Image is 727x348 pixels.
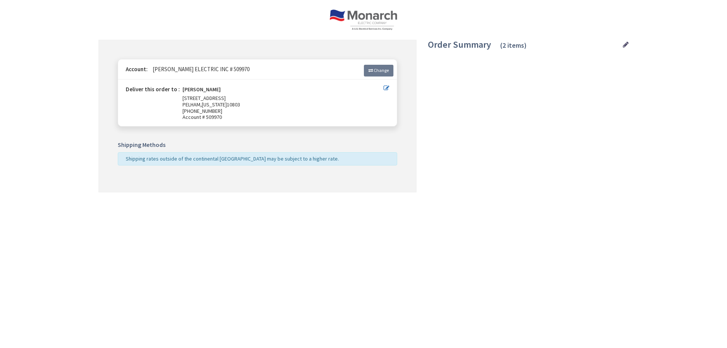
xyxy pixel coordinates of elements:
strong: Deliver this order to : [126,86,180,93]
span: Shipping rates outside of the continental [GEOGRAPHIC_DATA] may be subject to a higher rate. [126,155,339,162]
span: [US_STATE] [202,101,227,108]
span: PELHAM, [183,101,202,108]
h5: Shipping Methods [118,142,397,148]
span: [STREET_ADDRESS] [183,95,226,101]
span: (2 items) [500,41,527,50]
span: Change [374,67,389,73]
a: Change [364,65,393,76]
span: [PHONE_NUMBER] [183,108,222,114]
strong: Account: [126,66,148,73]
span: Account # 509970 [183,114,384,120]
img: Monarch Electric Company [330,9,397,30]
strong: [PERSON_NAME] [183,86,221,95]
span: 10803 [227,101,240,108]
span: Order Summary [428,39,491,50]
span: [PERSON_NAME] ELECTRIC INC # 509970 [149,66,250,73]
